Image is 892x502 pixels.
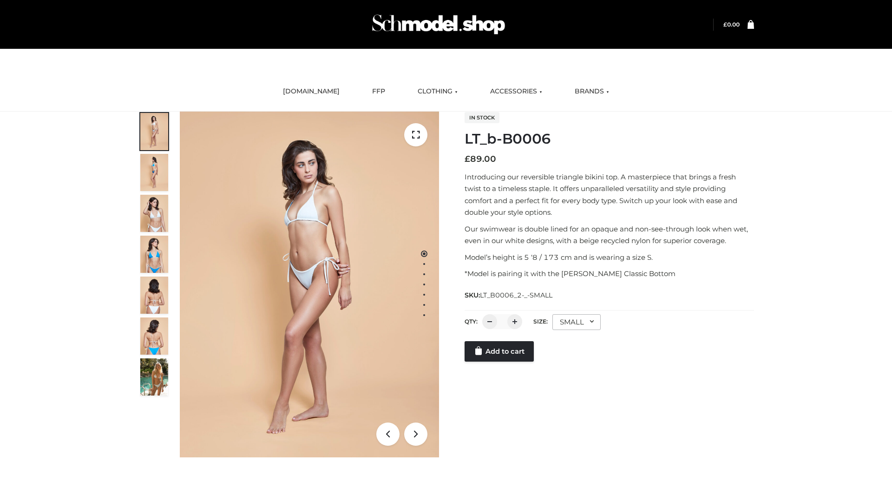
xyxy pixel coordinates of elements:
span: In stock [465,112,499,123]
img: ArielClassicBikiniTop_CloudNine_AzureSky_OW114ECO_8-scaled.jpg [140,317,168,355]
p: Our swimwear is double lined for an opaque and non-see-through look when wet, even in our white d... [465,223,754,247]
a: [DOMAIN_NAME] [276,81,347,102]
p: Introducing our reversible triangle bikini top. A masterpiece that brings a fresh twist to a time... [465,171,754,218]
img: ArielClassicBikiniTop_CloudNine_AzureSky_OW114ECO_4-scaled.jpg [140,236,168,273]
bdi: 89.00 [465,154,496,164]
img: ArielClassicBikiniTop_CloudNine_AzureSky_OW114ECO_1-scaled.jpg [140,113,168,150]
p: *Model is pairing it with the [PERSON_NAME] Classic Bottom [465,268,754,280]
a: £0.00 [723,21,740,28]
img: ArielClassicBikiniTop_CloudNine_AzureSky_OW114ECO_2-scaled.jpg [140,154,168,191]
bdi: 0.00 [723,21,740,28]
span: SKU: [465,290,553,301]
span: LT_B0006_2-_-SMALL [480,291,552,299]
label: Size: [533,318,548,325]
img: ArielClassicBikiniTop_CloudNine_AzureSky_OW114ECO_7-scaled.jpg [140,277,168,314]
img: ArielClassicBikiniTop_CloudNine_AzureSky_OW114ECO_3-scaled.jpg [140,195,168,232]
span: £ [465,154,470,164]
label: QTY: [465,318,478,325]
img: Schmodel Admin 964 [369,6,508,43]
a: CLOTHING [411,81,465,102]
div: SMALL [552,314,601,330]
img: Arieltop_CloudNine_AzureSky2.jpg [140,358,168,396]
p: Model’s height is 5 ‘8 / 173 cm and is wearing a size S. [465,251,754,264]
h1: LT_b-B0006 [465,131,754,147]
span: £ [723,21,727,28]
a: FFP [365,81,392,102]
a: ACCESSORIES [483,81,549,102]
img: ArielClassicBikiniTop_CloudNine_AzureSky_OW114ECO_1 [180,112,439,457]
a: BRANDS [568,81,616,102]
a: Add to cart [465,341,534,362]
